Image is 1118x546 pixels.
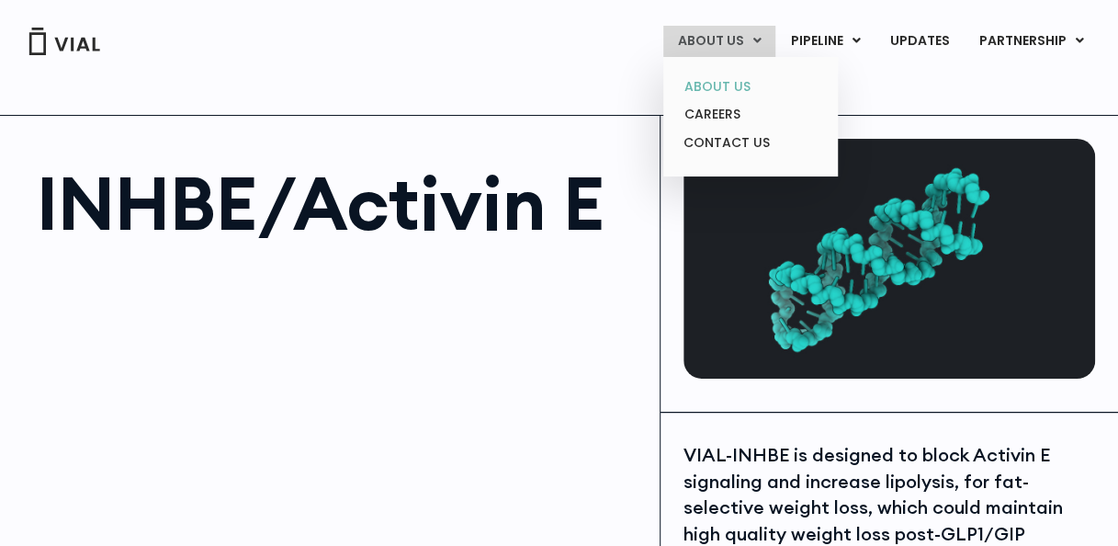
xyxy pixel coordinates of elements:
h1: INHBE/Activin E [37,166,641,240]
a: ABOUT USMenu Toggle [663,26,775,57]
a: ABOUT US [670,73,830,101]
a: PARTNERSHIPMenu Toggle [965,26,1099,57]
a: CAREERS [670,100,830,129]
img: Vial Logo [28,28,101,55]
a: CONTACT US [670,129,830,158]
a: UPDATES [875,26,964,57]
a: PIPELINEMenu Toggle [776,26,875,57]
